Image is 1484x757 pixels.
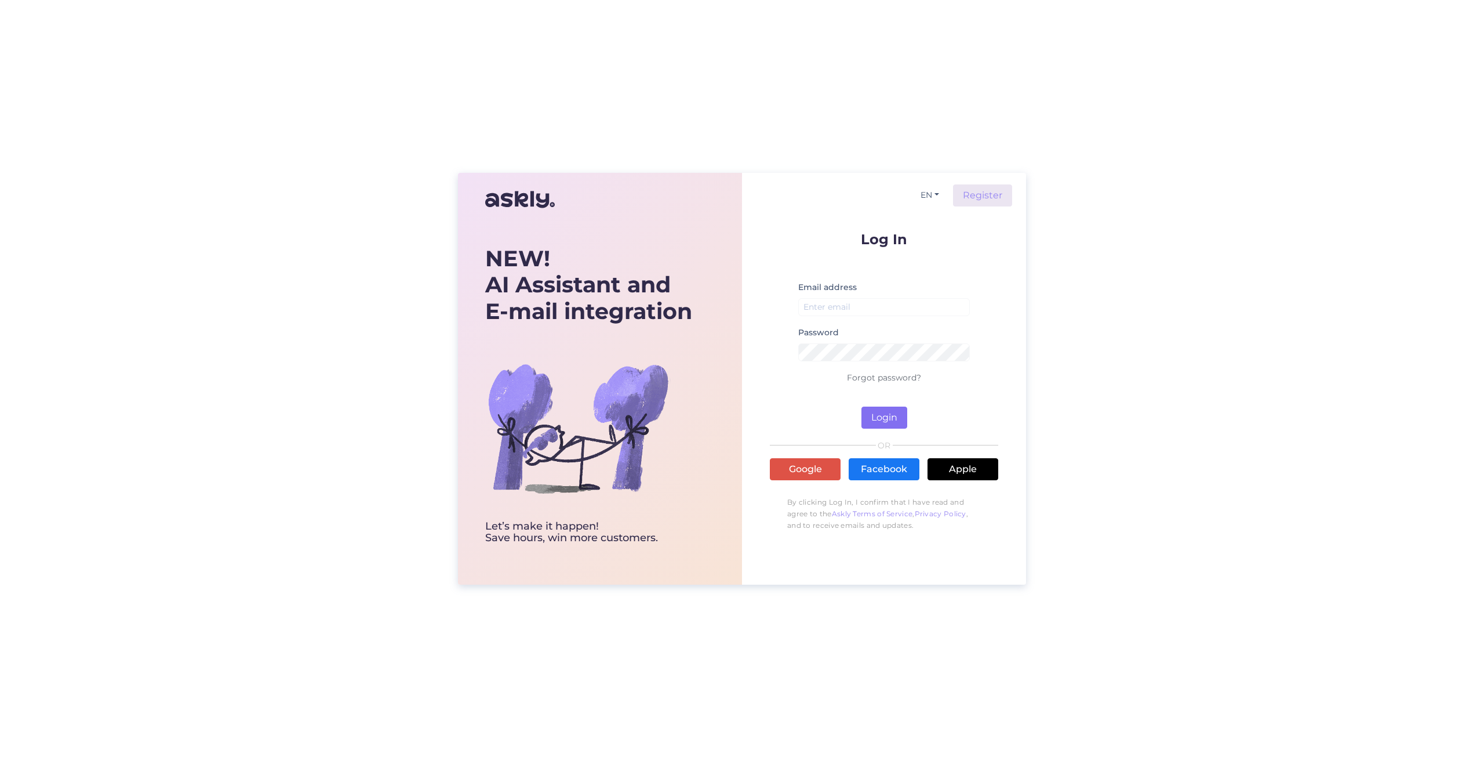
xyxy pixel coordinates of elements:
p: By clicking Log In, I confirm that I have read and agree to the , , and to receive emails and upd... [770,491,998,537]
label: Password [798,327,839,339]
button: Login [861,407,907,429]
img: Askly [485,186,555,213]
img: bg-askly [485,335,671,521]
p: Log In [770,232,998,247]
div: Let’s make it happen! Save hours, win more customers. [485,521,692,544]
a: Apple [927,458,998,480]
label: Email address [798,281,857,294]
a: Register [953,184,1012,207]
a: Askly Terms of Service [832,509,913,518]
a: Forgot password? [847,372,921,383]
a: Facebook [849,458,919,480]
a: Privacy Policy [915,509,966,518]
div: AI Assistant and E-mail integration [485,245,692,325]
span: OR [876,441,893,450]
input: Enter email [798,298,970,316]
button: EN [916,187,944,204]
a: Google [770,458,841,480]
b: NEW! [485,245,550,272]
